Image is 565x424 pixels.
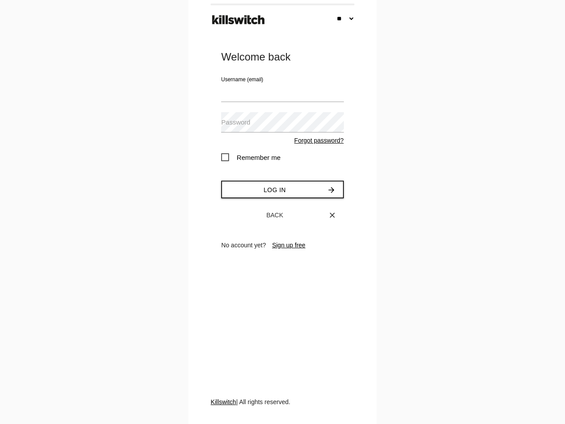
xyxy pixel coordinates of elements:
div: | All rights reserved. [211,397,354,424]
img: ks-logo-black-footer.png [210,12,267,28]
a: Sign up free [272,242,305,249]
a: Killswitch [211,398,236,405]
span: Back [266,212,283,219]
span: No account yet? [221,242,266,249]
i: arrow_forward [327,182,336,198]
span: Remember me [221,152,280,163]
div: Welcome back [221,50,343,64]
label: Username (email) [221,76,263,83]
span: Log in [264,186,286,193]
label: Password [221,117,250,128]
button: Log inarrow_forward [221,181,343,198]
i: close [328,207,337,223]
a: Forgot password? [294,137,344,144]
